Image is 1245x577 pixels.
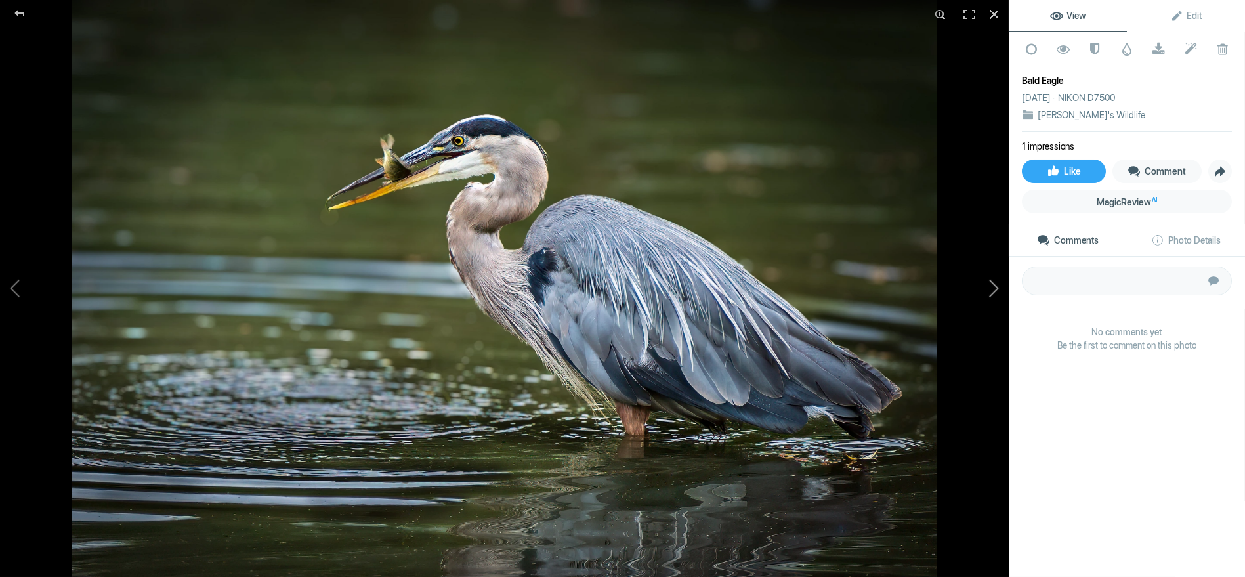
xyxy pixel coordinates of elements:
a: [PERSON_NAME]'s Wildlife [1038,110,1145,120]
span: Photo Details [1151,235,1221,246]
li: 1 impressions [1022,140,1074,153]
div: Bald Eagle [1022,74,1232,87]
span: View [1050,11,1086,21]
a: Photo Details [1127,224,1245,256]
a: Share [1208,160,1232,183]
button: Next (arrow right) [910,184,1009,392]
span: Be the first to comment on this photo [1022,339,1232,352]
a: Comments [1009,224,1127,256]
a: Comment [1112,160,1202,183]
b: No comments yet [1022,326,1232,339]
div: [DATE] [1022,91,1058,104]
span: Share [1209,160,1231,182]
div: NIKON D7500 [1058,91,1115,104]
span: Like [1047,166,1081,177]
sup: AI [1152,193,1157,206]
span: Comment [1128,166,1186,177]
span: MagicReview [1097,197,1157,207]
span: Edit [1170,11,1202,21]
span: Comments [1037,235,1099,246]
a: Like [1022,160,1106,183]
button: Submit [1199,267,1228,295]
a: MagicReviewAI [1022,190,1232,213]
